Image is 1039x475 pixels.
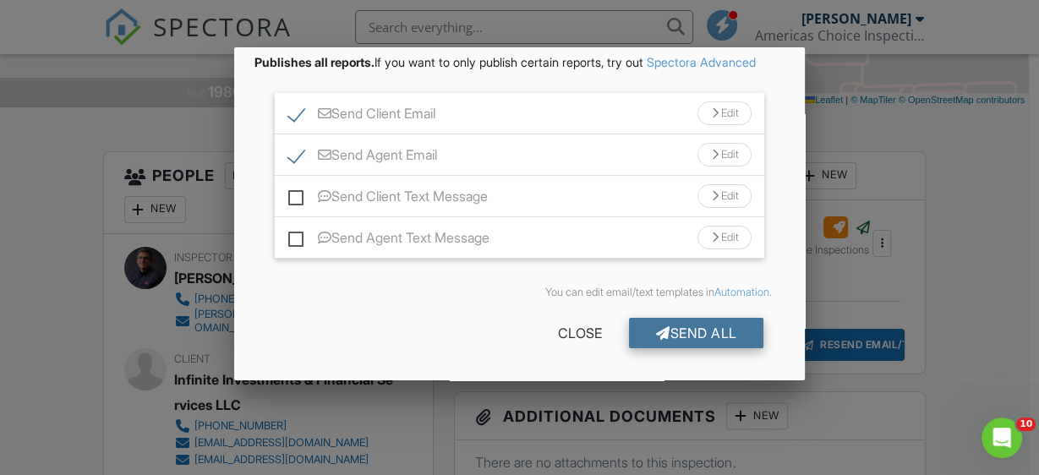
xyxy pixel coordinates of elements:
[982,418,1022,458] iframe: Intercom live chat
[288,147,437,168] label: Send Agent Email
[629,318,764,348] div: Send All
[268,286,772,299] div: You can edit email/text templates in .
[697,226,752,249] div: Edit
[288,188,488,210] label: Send Client Text Message
[647,55,756,69] a: Spectora Advanced
[1016,418,1036,431] span: 10
[714,286,768,298] a: Automation
[288,230,489,251] label: Send Agent Text Message
[697,184,752,208] div: Edit
[254,55,643,69] span: If you want to only publish certain reports, try out
[531,318,629,348] div: Close
[697,101,752,125] div: Edit
[254,55,375,69] strong: Publishes all reports.
[697,143,752,167] div: Edit
[288,106,435,127] label: Send Client Email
